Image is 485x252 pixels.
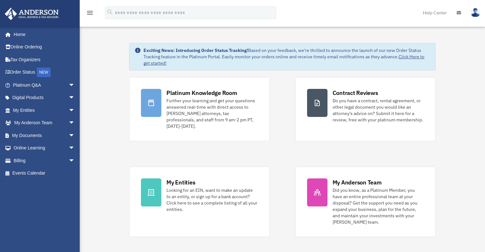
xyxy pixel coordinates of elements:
strong: Exciting News: Introducing Order Status Tracking! [143,47,248,53]
a: Home [4,28,81,41]
div: Did you know, as a Platinum Member, you have an entire professional team at your disposal? Get th... [333,187,424,225]
span: arrow_drop_down [69,129,81,142]
div: NEW [37,68,51,77]
a: My Anderson Teamarrow_drop_down [4,117,85,129]
a: My Entitiesarrow_drop_down [4,104,85,117]
div: Further your learning and get your questions answered real-time with direct access to [PERSON_NAM... [166,97,258,129]
div: My Anderson Team [333,178,382,186]
div: Based on your feedback, we're thrilled to announce the launch of our new Order Status Tracking fe... [143,47,430,66]
i: menu [86,9,94,17]
a: Platinum Q&Aarrow_drop_down [4,79,85,91]
span: arrow_drop_down [69,91,81,104]
a: menu [86,11,94,17]
span: arrow_drop_down [69,104,81,117]
img: Anderson Advisors Platinum Portal [3,8,61,20]
a: Tax Organizers [4,53,85,66]
a: Online Ordering [4,41,85,54]
a: Contract Reviews Do you have a contract, rental agreement, or other legal document you would like... [295,77,436,141]
img: User Pic [471,8,480,17]
div: Do you have a contract, rental agreement, or other legal document you would like an attorney's ad... [333,97,424,123]
span: arrow_drop_down [69,154,81,167]
span: arrow_drop_down [69,142,81,155]
a: Billingarrow_drop_down [4,154,85,167]
i: search [107,9,114,16]
div: Looking for an EIN, want to make an update to an entity, or sign up for a bank account? Click her... [166,187,258,212]
a: My Documentsarrow_drop_down [4,129,85,142]
a: My Entities Looking for an EIN, want to make an update to an entity, or sign up for a bank accoun... [129,167,269,237]
span: arrow_drop_down [69,79,81,92]
a: Online Learningarrow_drop_down [4,142,85,155]
a: Order StatusNEW [4,66,85,79]
a: Click Here to get started! [143,54,424,66]
div: Contract Reviews [333,89,378,97]
div: Platinum Knowledge Room [166,89,237,97]
span: arrow_drop_down [69,117,81,130]
a: Digital Productsarrow_drop_down [4,91,85,104]
a: Events Calendar [4,167,85,180]
div: My Entities [166,178,195,186]
a: Platinum Knowledge Room Further your learning and get your questions answered real-time with dire... [129,77,269,141]
a: My Anderson Team Did you know, as a Platinum Member, you have an entire professional team at your... [295,167,436,237]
